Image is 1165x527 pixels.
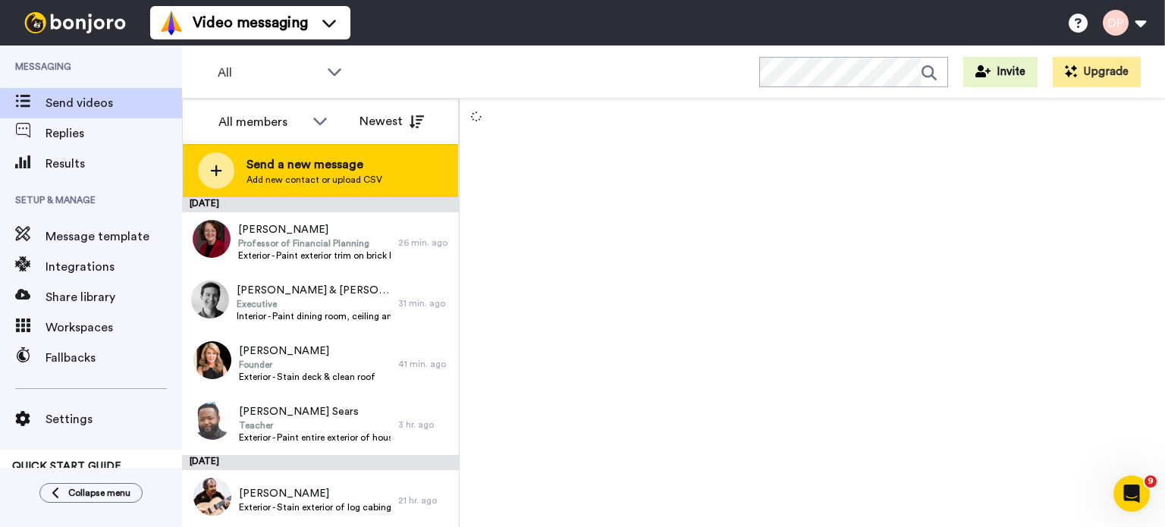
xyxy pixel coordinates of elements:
span: All [218,64,319,82]
span: [PERSON_NAME] Sears [239,404,391,419]
span: Exterior - Paint exterior trim on brick house [238,249,391,262]
div: All members [218,113,305,131]
div: 21 hr. ago [398,494,451,507]
span: Workspaces [46,318,182,337]
img: 2c9299ec-7e35-49dc-bb44-4ff61980cb44.jpg [191,281,229,318]
button: Newest [348,106,435,136]
span: Integrations [46,258,182,276]
span: Exterior - Stain deck & clean roof [239,371,375,383]
img: e84a35d3-19f0-4d76-bfcb-c4456d6ae1ac.png [193,341,231,379]
span: Message template [46,227,182,246]
span: Exterior - Stain exterior of log cabing [239,501,391,513]
span: Share library [46,288,182,306]
span: [PERSON_NAME] & [PERSON_NAME] [237,283,391,298]
span: Interior - Paint dining room, ceiling and roughly half of the walls. Also possibly one of the wal... [237,310,391,322]
span: Send a new message [247,155,382,174]
span: Replies [46,124,182,143]
span: Exterior - Paint entire exterior of house [239,431,391,444]
div: [DATE] [182,197,459,212]
span: [PERSON_NAME] [239,343,375,359]
button: Collapse menu [39,483,143,503]
span: Settings [46,410,182,428]
img: vm-color.svg [159,11,184,35]
span: Results [46,155,182,173]
img: afa9efe9-e52c-427b-9b5e-6c002e03ed71.jpg [193,220,231,258]
span: Executive [237,298,391,310]
span: QUICK START GUIDE [12,461,121,472]
button: Invite [963,57,1038,87]
button: Upgrade [1053,57,1141,87]
span: Add new contact or upload CSV [247,174,382,186]
div: [DATE] [182,455,459,470]
div: 31 min. ago [398,297,451,309]
div: 3 hr. ago [398,419,451,431]
span: Video messaging [193,12,308,33]
span: Send videos [46,94,182,112]
span: Collapse menu [68,487,130,499]
span: [PERSON_NAME] [239,486,391,501]
span: Founder [239,359,375,371]
span: Fallbacks [46,349,182,367]
span: 9 [1145,475,1157,488]
img: 26e4ae76-ee1a-4d25-ab4c-dda82195c87b.jpg [193,478,231,516]
span: [PERSON_NAME] [238,222,391,237]
span: Professor of Financial Planning [238,237,391,249]
img: bj-logo-header-white.svg [18,12,132,33]
span: Teacher [239,419,391,431]
div: 26 min. ago [398,237,451,249]
iframe: Intercom live chat [1113,475,1150,512]
img: 7578d0a8-0a22-4ba7-adc1-826b14b92b18.jpg [193,402,231,440]
div: 41 min. ago [398,358,451,370]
